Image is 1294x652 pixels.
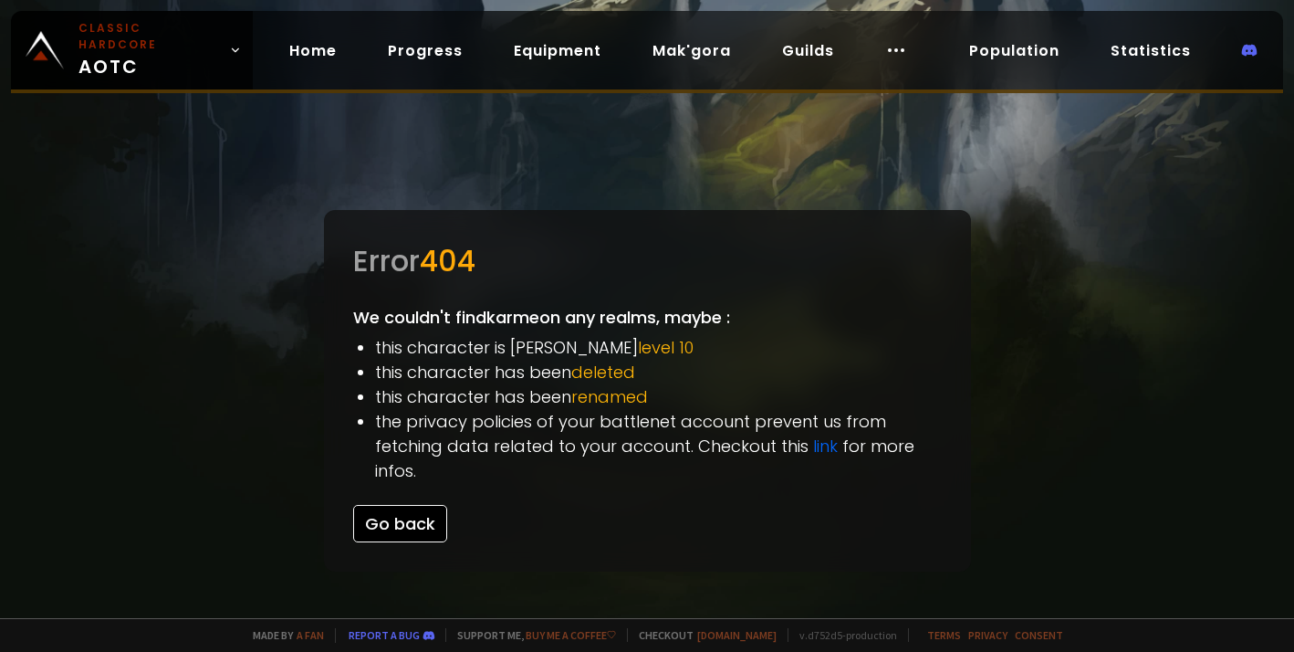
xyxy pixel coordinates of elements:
a: Statistics [1096,32,1205,69]
a: Privacy [968,628,1007,642]
a: Terms [927,628,961,642]
li: the privacy policies of your battlenet account prevent us from fetching data related to your acco... [375,409,942,483]
span: Made by [242,628,324,642]
a: Buy me a coffee [526,628,616,642]
span: level 10 [638,336,694,359]
small: Classic Hardcore [78,20,222,53]
li: this character has been [375,384,942,409]
a: Consent [1015,628,1063,642]
a: Home [275,32,351,69]
span: renamed [571,385,648,408]
span: 404 [420,240,475,281]
a: [DOMAIN_NAME] [697,628,777,642]
a: Go back [353,512,447,535]
span: AOTC [78,20,222,80]
li: this character has been [375,360,942,384]
a: Population [955,32,1074,69]
a: Report a bug [349,628,420,642]
div: We couldn't find karme on any realms, maybe : [324,210,971,572]
a: Progress [373,32,477,69]
a: Equipment [499,32,616,69]
span: Support me, [445,628,616,642]
div: Error [353,239,942,283]
span: v. d752d5 - production [788,628,897,642]
a: link [813,435,838,457]
a: Guilds [767,32,849,69]
button: Go back [353,505,447,542]
span: Checkout [627,628,777,642]
a: Mak'gora [638,32,746,69]
li: this character is [PERSON_NAME] [375,335,942,360]
a: a fan [297,628,324,642]
span: deleted [571,361,635,384]
a: Classic HardcoreAOTC [11,11,253,89]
